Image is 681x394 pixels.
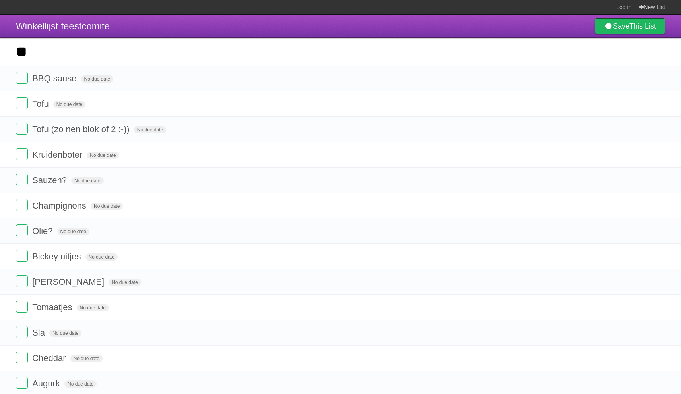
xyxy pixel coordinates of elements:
label: Done [16,250,28,262]
span: No due date [91,203,123,210]
label: Done [16,123,28,135]
span: Bickey uitjes [32,251,83,261]
label: Done [16,174,28,185]
span: No due date [49,330,81,337]
label: Done [16,72,28,84]
label: Done [16,148,28,160]
span: Tofu [32,99,51,109]
span: No due date [81,75,113,83]
span: No due date [57,228,89,235]
b: This List [629,22,656,30]
span: Cheddar [32,353,68,363]
span: No due date [71,177,103,184]
span: Sauzen? [32,175,69,185]
span: Champignons [32,201,88,211]
a: SaveThis List [595,18,665,34]
span: Tofu (zo nen blok of 2 :-)) [32,124,132,134]
span: Winkellijst feestcomité [16,21,110,31]
span: No due date [85,253,118,261]
span: Kruidenboter [32,150,84,160]
span: Sla [32,328,47,338]
span: Olie? [32,226,54,236]
span: No due date [70,355,103,362]
label: Done [16,301,28,313]
label: Done [16,199,28,211]
label: Done [16,224,28,236]
label: Done [16,326,28,338]
span: No due date [87,152,119,159]
span: No due date [109,279,141,286]
span: BBQ sause [32,73,78,83]
span: Tomaatjes [32,302,74,312]
span: No due date [64,380,97,388]
label: Done [16,97,28,109]
span: No due date [53,101,85,108]
span: No due date [134,126,166,133]
span: Augurk [32,379,62,388]
label: Done [16,377,28,389]
span: No due date [77,304,109,311]
label: Done [16,352,28,363]
label: Done [16,275,28,287]
span: [PERSON_NAME] [32,277,106,287]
